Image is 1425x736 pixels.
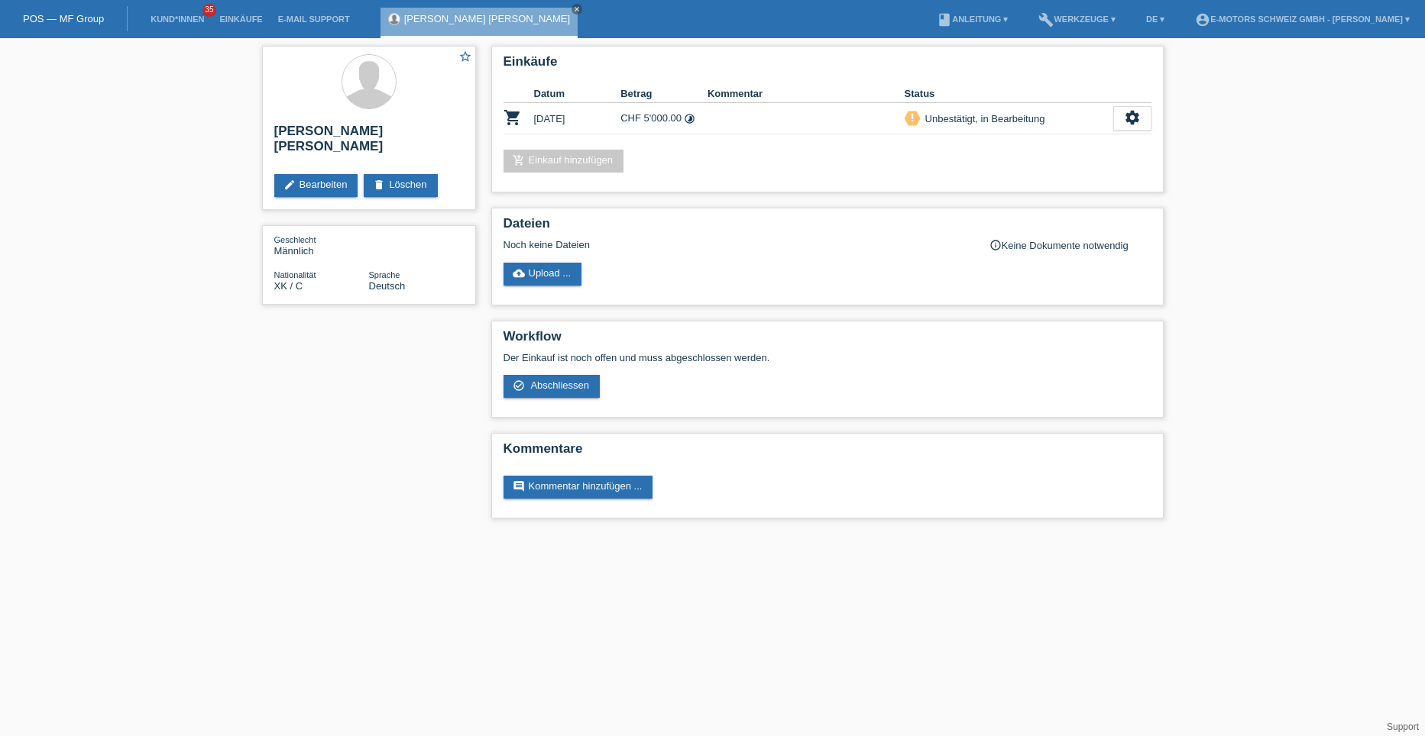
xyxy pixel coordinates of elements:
span: Sprache [369,270,400,279]
a: account_circleE-Motors Schweiz GmbH - [PERSON_NAME] ▾ [1187,15,1417,24]
th: Datum [534,85,621,103]
i: delete [373,179,385,191]
i: info_outline [989,239,1002,251]
p: Der Einkauf ist noch offen und muss abgeschlossen werden. [504,352,1151,363]
i: cloud_upload [513,267,525,279]
a: Einkäufe [212,15,270,24]
i: build [1038,12,1054,27]
a: Support [1387,721,1419,732]
h2: Kommentare [504,441,1151,464]
i: account_circle [1195,12,1210,27]
a: editBearbeiten [274,174,358,197]
td: [DATE] [534,103,621,134]
span: Abschliessen [530,379,589,391]
div: Noch keine Dateien [504,239,970,250]
i: POSP00026044 [504,108,522,127]
div: Männlich [274,234,369,257]
a: E-Mail Support [270,15,358,24]
h2: Workflow [504,329,1151,352]
a: [PERSON_NAME] [PERSON_NAME] [404,13,570,24]
a: add_shopping_cartEinkauf hinzufügen [504,150,624,173]
i: add_shopping_cart [513,154,525,166]
th: Status [905,85,1113,103]
a: commentKommentar hinzufügen ... [504,476,653,499]
i: 24 Raten [684,113,695,124]
a: POS — MF Group [23,13,104,24]
span: Kosovo / C / 05.05.1999 [274,280,303,292]
a: check_circle_outline Abschliessen [504,375,601,398]
i: priority_high [907,112,918,123]
a: deleteLöschen [364,174,437,197]
a: star_border [458,50,472,66]
td: CHF 5'000.00 [620,103,708,134]
a: cloud_uploadUpload ... [504,263,582,286]
div: Unbestätigt, in Bearbeitung [921,111,1045,127]
th: Betrag [620,85,708,103]
i: star_border [458,50,472,63]
i: check_circle_outline [513,379,525,392]
i: comment [513,480,525,492]
i: close [573,5,581,13]
h2: Einkäufe [504,54,1151,77]
a: buildWerkzeuge ▾ [1031,15,1123,24]
i: edit [283,179,296,191]
div: Keine Dokumente notwendig [989,239,1151,251]
a: close [572,4,582,15]
span: Nationalität [274,270,316,279]
a: bookAnleitung ▾ [929,15,1015,24]
h2: [PERSON_NAME] [PERSON_NAME] [274,124,464,162]
i: book [937,12,952,27]
span: Geschlecht [274,235,316,244]
i: settings [1124,109,1141,126]
span: Deutsch [369,280,406,292]
h2: Dateien [504,216,1151,239]
th: Kommentar [708,85,905,103]
a: Kund*innen [143,15,212,24]
span: 35 [202,4,216,17]
a: DE ▾ [1138,15,1172,24]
